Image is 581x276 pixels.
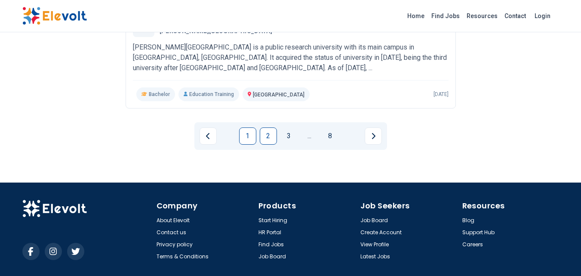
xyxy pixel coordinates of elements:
[462,200,559,212] h4: Resources
[178,87,239,101] p: Education Training
[157,241,193,248] a: Privacy policy
[149,91,170,98] span: Bachelor
[462,241,483,248] a: Careers
[157,217,190,224] a: About Elevolt
[258,229,281,236] a: HR Portal
[157,229,186,236] a: Contact us
[239,127,256,145] a: Page 1 is your current page
[258,200,355,212] h4: Products
[260,127,277,145] a: Page 2
[433,91,449,98] p: [DATE]
[428,9,463,23] a: Find Jobs
[157,253,209,260] a: Terms & Conditions
[157,200,253,212] h4: Company
[501,9,529,23] a: Contact
[360,200,457,212] h4: Job Seekers
[360,253,390,260] a: Latest Jobs
[258,241,284,248] a: Find Jobs
[258,217,287,224] a: Start Hiring
[133,16,449,101] a: Kenyatta UniversityLecturer Communication, Media, Film And Theatre Studies[PERSON_NAME][GEOGRAPHI...
[22,7,87,25] img: Elevolt
[404,9,428,23] a: Home
[360,241,389,248] a: View Profile
[360,229,402,236] a: Create Account
[365,127,382,145] a: Next page
[462,217,474,224] a: Blog
[322,127,339,145] a: Page 8
[133,42,449,73] p: [PERSON_NAME][GEOGRAPHIC_DATA] is a public research university with its main campus in [GEOGRAPHI...
[253,92,304,98] span: [GEOGRAPHIC_DATA]
[463,9,501,23] a: Resources
[280,127,298,145] a: Page 3
[200,127,382,145] ul: Pagination
[258,253,286,260] a: Job Board
[360,217,388,224] a: Job Board
[462,229,495,236] a: Support Hub
[301,127,318,145] a: Jump forward
[200,127,217,145] a: Previous page
[529,7,556,25] a: Login
[538,235,581,276] iframe: Chat Widget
